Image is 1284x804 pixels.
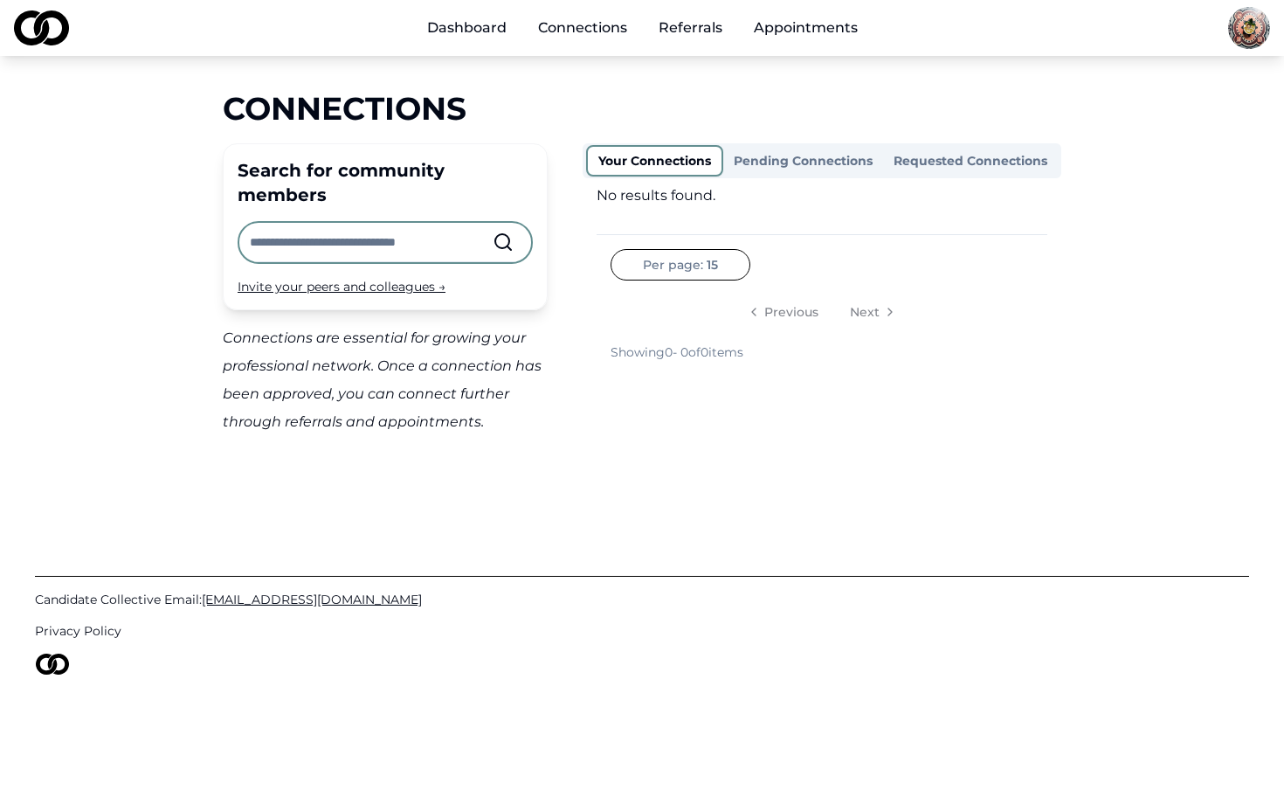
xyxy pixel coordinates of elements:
a: Dashboard [413,10,521,45]
div: Search for community members [238,158,533,207]
div: Connections are essential for growing your professional network. Once a connection has been appro... [223,324,548,436]
img: logo [14,10,69,45]
button: Per page:15 [611,249,750,281]
div: Showing 0 - 0 of 0 items [611,343,743,361]
button: Requested Connections [883,147,1058,175]
nav: Main [413,10,872,45]
div: Invite your peers and colleagues → [238,278,533,295]
div: No results found. [597,185,1047,206]
span: 15 [707,256,718,274]
a: Appointments [740,10,872,45]
a: Connections [524,10,641,45]
div: Connections [223,91,1061,126]
nav: pagination [611,295,1033,329]
a: Referrals [645,10,736,45]
button: Your Connections [586,145,723,177]
img: 1c08be1d-23dd-491f-b5d8-45bef889e000-IMG_2580_Original-profile_picture.jpeg [1228,7,1270,49]
a: Privacy Policy [35,622,1249,640]
span: [EMAIL_ADDRESS][DOMAIN_NAME] [202,592,422,607]
button: Pending Connections [723,147,883,175]
a: Candidate Collective Email:[EMAIL_ADDRESS][DOMAIN_NAME] [35,591,1249,608]
img: logo [35,654,70,675]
